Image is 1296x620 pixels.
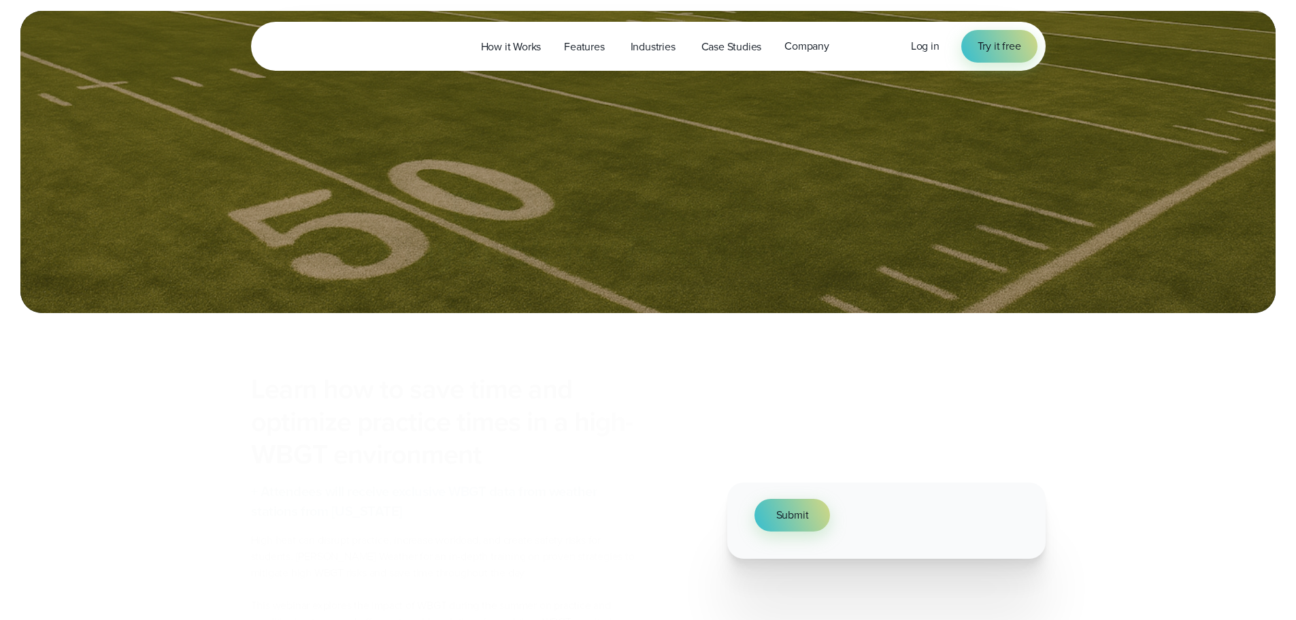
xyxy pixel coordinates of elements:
[961,30,1037,63] a: Try it free
[784,38,829,54] span: Company
[690,33,774,61] a: Case Studies
[978,38,1021,54] span: Try it free
[564,39,604,55] span: Features
[911,38,940,54] a: Log in
[776,507,809,523] span: Submit
[469,33,553,61] a: How it Works
[754,499,831,532] button: Submit
[481,39,542,55] span: How it Works
[631,39,676,55] span: Industries
[701,39,762,55] span: Case Studies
